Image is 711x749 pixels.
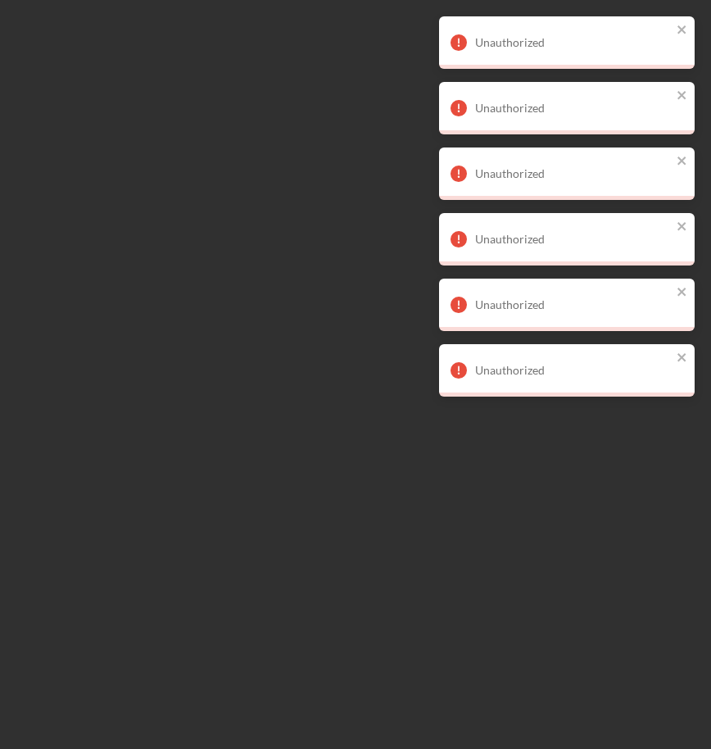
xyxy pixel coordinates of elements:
button: close [677,220,688,235]
button: close [677,154,688,170]
button: close [677,23,688,39]
div: Unauthorized [475,364,672,377]
button: close [677,89,688,104]
button: close [677,285,688,301]
div: Unauthorized [475,102,672,115]
button: close [677,351,688,366]
div: Unauthorized [475,233,672,246]
div: Unauthorized [475,298,672,311]
div: Unauthorized [475,167,672,180]
div: Unauthorized [475,36,672,49]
